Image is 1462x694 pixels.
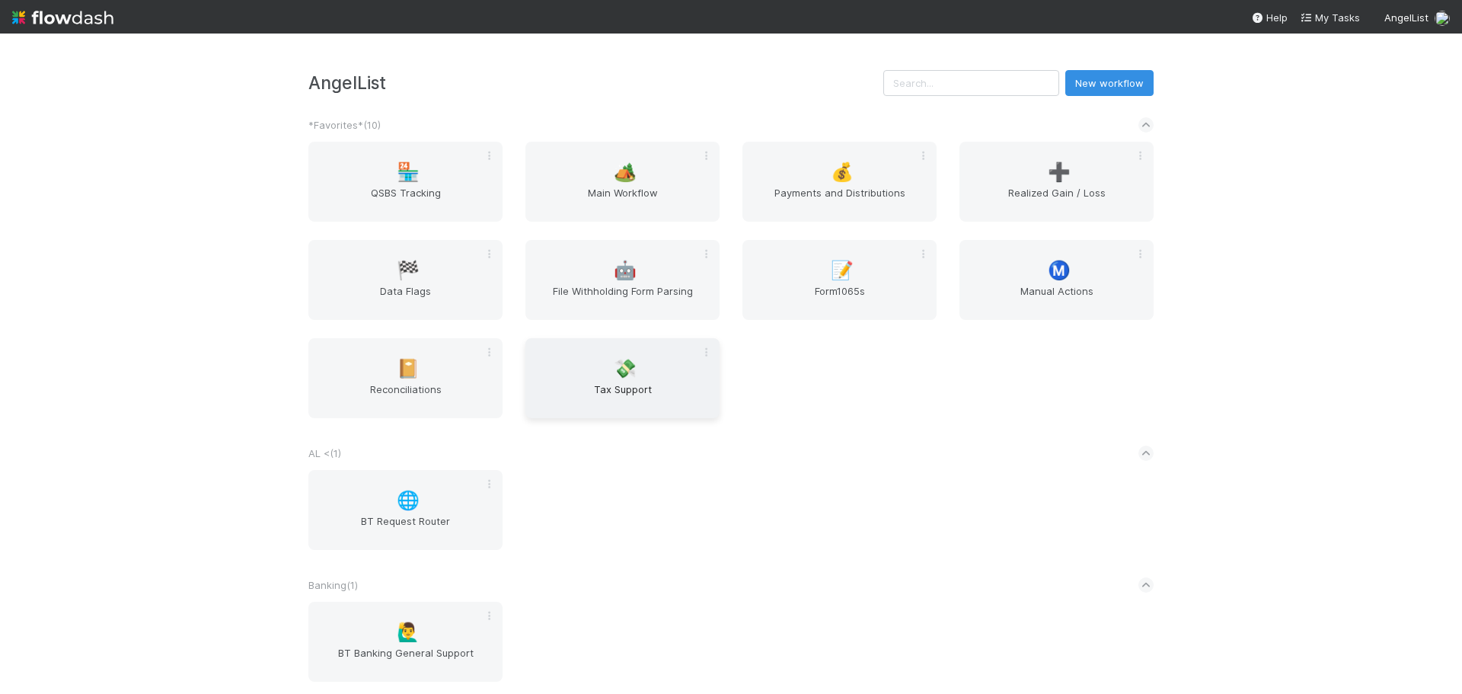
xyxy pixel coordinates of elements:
span: 💸 [614,359,637,379]
a: My Tasks [1300,10,1360,25]
a: 📝Form1065s [742,240,937,320]
span: Banking ( 1 ) [308,579,358,591]
span: 🏁 [397,261,420,280]
span: 🏪 [397,162,420,182]
span: Ⓜ️ [1048,261,1071,280]
span: Data Flags [314,283,496,314]
span: QSBS Tracking [314,185,496,216]
a: 💸Tax Support [525,338,720,418]
span: 🤖 [614,261,637,280]
a: 🤖File Withholding Form Parsing [525,240,720,320]
span: File Withholding Form Parsing [531,283,713,314]
a: 🏪QSBS Tracking [308,142,503,222]
img: avatar_cfa6ccaa-c7d9-46b3-b608-2ec56ecf97ad.png [1435,11,1450,26]
a: 🏕️Main Workflow [525,142,720,222]
h3: AngelList [308,72,883,93]
span: BT Banking General Support [314,645,496,676]
a: ➕Realized Gain / Loss [959,142,1154,222]
span: Reconciliations [314,382,496,412]
span: Main Workflow [531,185,713,216]
span: Form1065s [749,283,931,314]
a: 💰Payments and Distributions [742,142,937,222]
a: 📔Reconciliations [308,338,503,418]
img: logo-inverted-e16ddd16eac7371096b0.svg [12,5,113,30]
span: BT Request Router [314,513,496,544]
span: 🏕️ [614,162,637,182]
span: AngelList [1384,11,1428,24]
span: 🌐 [397,491,420,510]
div: Help [1251,10,1288,25]
input: Search... [883,70,1059,96]
span: AL < ( 1 ) [308,447,341,459]
span: Payments and Distributions [749,185,931,216]
span: 💰 [831,162,854,182]
button: New workflow [1065,70,1154,96]
span: My Tasks [1300,11,1360,24]
span: 🙋‍♂️ [397,622,420,642]
span: Tax Support [531,382,713,412]
a: 🌐BT Request Router [308,470,503,550]
a: 🙋‍♂️BT Banking General Support [308,602,503,682]
a: 🏁Data Flags [308,240,503,320]
span: 📝 [831,261,854,280]
span: ➕ [1048,162,1071,182]
a: Ⓜ️Manual Actions [959,240,1154,320]
span: *Favorites* ( 10 ) [308,119,381,131]
span: Realized Gain / Loss [966,185,1148,216]
span: Manual Actions [966,283,1148,314]
span: 📔 [397,359,420,379]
